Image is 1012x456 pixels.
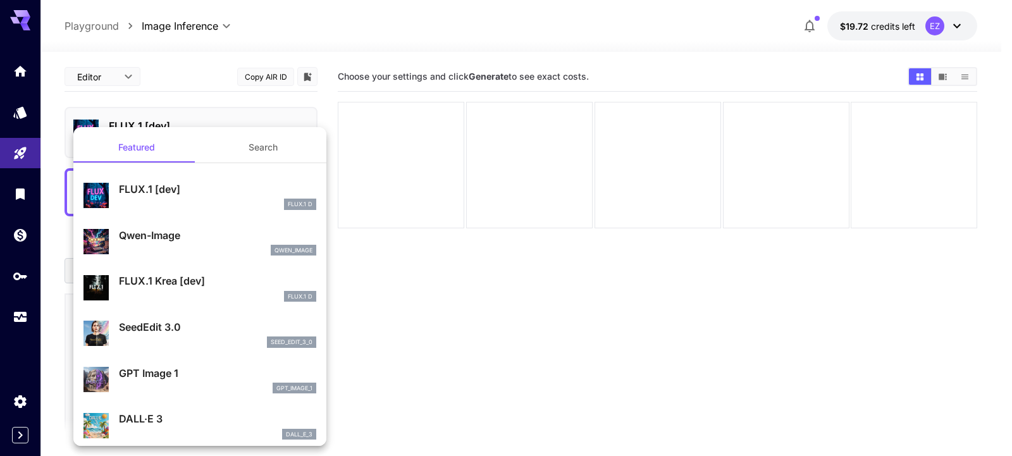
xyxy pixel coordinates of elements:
[276,384,312,393] p: gpt_image_1
[73,132,200,163] button: Featured
[288,292,312,301] p: FLUX.1 D
[119,182,316,197] p: FLUX.1 [dev]
[271,338,312,347] p: seed_edit_3_0
[119,366,316,381] p: GPT Image 1
[83,176,316,215] div: FLUX.1 [dev]FLUX.1 D
[119,273,316,288] p: FLUX.1 Krea [dev]
[83,360,316,399] div: GPT Image 1gpt_image_1
[83,314,316,353] div: SeedEdit 3.0seed_edit_3_0
[288,200,312,209] p: FLUX.1 D
[119,319,316,335] p: SeedEdit 3.0
[83,223,316,261] div: Qwen-Imageqwen_image
[83,406,316,445] div: DALL·E 3dall_e_3
[200,132,326,163] button: Search
[83,268,316,307] div: FLUX.1 Krea [dev]FLUX.1 D
[275,246,312,255] p: qwen_image
[286,430,312,439] p: dall_e_3
[119,228,316,243] p: Qwen-Image
[119,411,316,426] p: DALL·E 3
